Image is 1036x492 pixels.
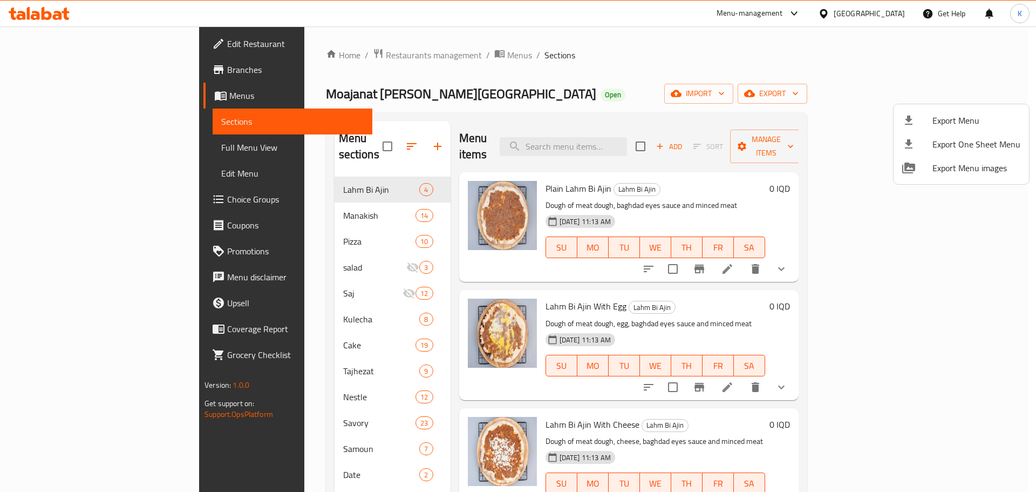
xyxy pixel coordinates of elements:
span: Export Menu images [932,161,1020,174]
span: Export Menu [932,114,1020,127]
li: Export menu items [894,109,1029,132]
li: Export Menu images [894,156,1029,180]
li: Export one sheet menu items [894,132,1029,156]
span: Export One Sheet Menu [932,138,1020,151]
